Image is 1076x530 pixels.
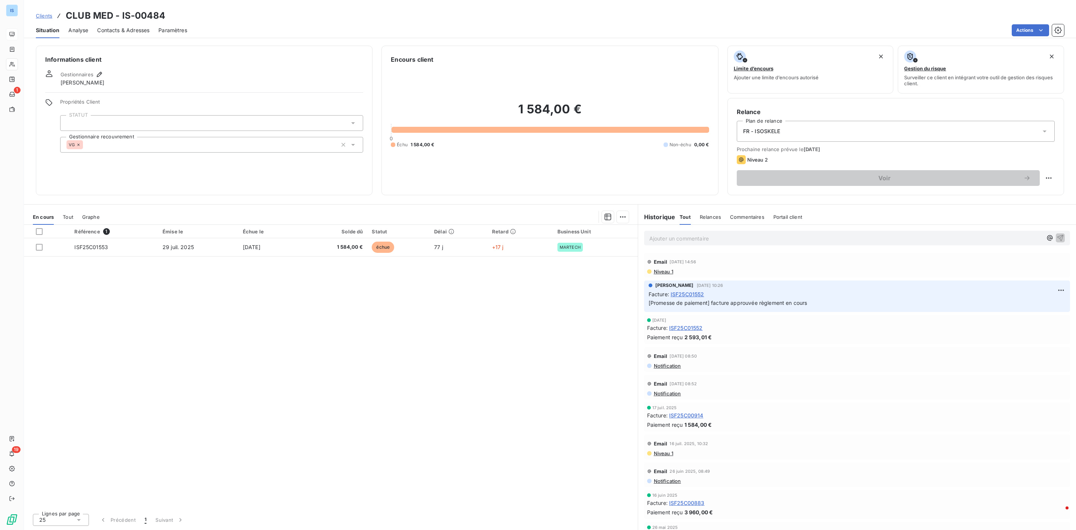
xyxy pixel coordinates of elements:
[60,99,363,109] span: Propriétés Client
[1051,505,1069,523] iframe: Intercom live chat
[243,229,294,235] div: Échue le
[697,283,723,288] span: [DATE] 10:26
[700,214,721,220] span: Relances
[804,146,820,152] span: [DATE]
[397,141,408,148] span: Échu
[647,333,683,341] span: Paiement reçu
[12,446,21,453] span: 19
[163,244,194,250] span: 29 juil. 2025
[560,245,581,249] span: MARTECH
[243,244,260,250] span: [DATE]
[302,229,363,235] div: Solde dû
[151,512,189,528] button: Suivant
[647,411,668,419] span: Facture :
[653,478,681,484] span: Notification
[557,229,633,235] div: Business Unit
[671,290,704,298] span: ISF25C01552
[898,46,1064,94] button: Gestion du risqueSurveiller ce client en intégrant votre outil de gestion des risques client.
[33,214,54,220] span: En cours
[670,441,708,446] span: 16 juil. 2025, 10:32
[140,512,151,528] button: 1
[36,13,52,19] span: Clients
[372,229,425,235] div: Statut
[434,229,483,235] div: Délai
[904,65,946,71] span: Gestion du risque
[654,441,668,447] span: Email
[372,242,394,253] span: échue
[653,390,681,396] span: Notification
[61,79,104,86] span: [PERSON_NAME]
[302,243,363,251] span: 1 584,00 €
[61,71,93,77] span: Gestionnaires
[670,141,691,148] span: Non-échu
[734,74,819,80] span: Ajouter une limite d’encours autorisé
[647,421,683,429] span: Paiement reçu
[737,170,1040,186] button: Voir
[730,214,764,220] span: Commentaires
[492,244,504,250] span: +17 j
[68,27,88,34] span: Analyse
[652,525,678,530] span: 26 mai 2025
[434,244,443,250] span: 77 j
[743,128,780,135] span: FR - ISOSKELE
[647,324,668,332] span: Facture :
[653,450,673,456] span: Niveau 1
[6,514,18,526] img: Logo LeanPay
[67,120,72,126] input: Ajouter une valeur
[74,228,154,235] div: Référence
[83,141,89,148] input: Ajouter une valeur
[1012,24,1049,36] button: Actions
[6,4,18,16] div: IS
[74,244,108,250] span: ISF25C01553
[647,499,668,507] span: Facture :
[97,27,149,34] span: Contacts & Adresses
[66,9,165,22] h3: CLUB MED - IS-00484
[684,421,712,429] span: 1 584,00 €
[36,12,52,19] a: Clients
[654,259,668,265] span: Email
[737,146,1055,152] span: Prochaine relance prévue le
[737,107,1055,116] h6: Relance
[669,499,705,507] span: ISF25C00883
[69,143,75,147] span: VG
[390,135,393,141] span: 0
[655,282,694,289] span: [PERSON_NAME]
[654,353,668,359] span: Email
[638,212,675,221] h6: Historique
[103,228,110,235] span: 1
[45,55,363,64] h6: Informations client
[670,260,696,264] span: [DATE] 14:56
[39,516,46,524] span: 25
[492,229,548,235] div: Retard
[63,214,73,220] span: Tout
[670,354,697,358] span: [DATE] 08:50
[158,27,187,34] span: Paramètres
[145,516,146,524] span: 1
[647,508,683,516] span: Paiement reçu
[649,290,669,298] span: Facture :
[82,214,100,220] span: Graphe
[411,141,435,148] span: 1 584,00 €
[746,175,1023,181] span: Voir
[684,333,712,341] span: 2 593,01 €
[680,214,691,220] span: Tout
[747,157,768,163] span: Niveau 2
[653,269,673,275] span: Niveau 1
[727,46,894,94] button: Limite d’encoursAjouter une limite d’encours autorisé
[652,405,677,410] span: 17 juil. 2025
[654,468,668,474] span: Email
[904,74,1058,86] span: Surveiller ce client en intégrant votre outil de gestion des risques client.
[391,102,709,124] h2: 1 584,00 €
[36,27,59,34] span: Situation
[669,324,703,332] span: ISF25C01552
[773,214,802,220] span: Portail client
[649,300,807,306] span: [Promesse de paiement] facture approuvée règlement en cours
[670,469,710,474] span: 26 juin 2025, 08:49
[95,512,140,528] button: Précédent
[694,141,709,148] span: 0,00 €
[684,508,713,516] span: 3 960,00 €
[14,87,21,94] span: 1
[654,381,668,387] span: Email
[652,493,678,497] span: 16 juin 2025
[670,382,697,386] span: [DATE] 08:52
